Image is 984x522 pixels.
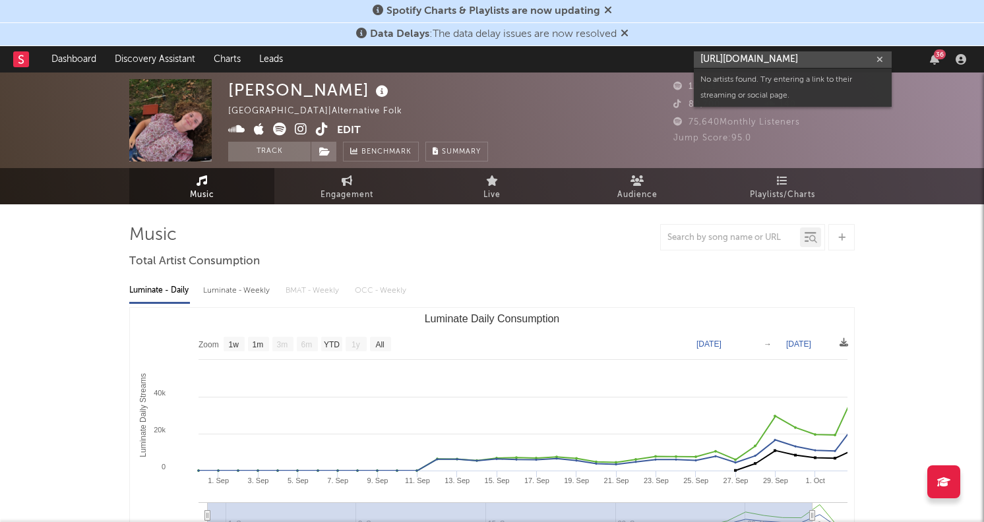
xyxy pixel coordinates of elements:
[370,29,429,40] span: Data Delays
[673,100,720,109] span: 80,700
[154,389,166,397] text: 40k
[673,134,751,142] span: Jump Score: 95.0
[696,339,722,349] text: [DATE]
[425,313,560,324] text: Luminate Daily Consumption
[483,187,501,203] span: Live
[564,477,589,484] text: 19. Sep
[683,477,708,484] text: 25. Sep
[763,477,788,484] text: 29. Sep
[253,340,264,349] text: 1m
[405,477,430,484] text: 11. Sep
[694,51,892,68] input: Search for artists
[288,477,309,484] text: 5. Sep
[324,340,340,349] text: YTD
[228,142,311,161] button: Track
[190,187,214,203] span: Music
[445,477,470,484] text: 13. Sep
[361,144,412,160] span: Benchmark
[934,49,946,59] div: 36
[644,477,669,484] text: 23. Sep
[425,142,488,161] button: Summary
[129,168,274,204] a: Music
[250,46,292,72] a: Leads
[138,373,148,457] text: Luminate Daily Streams
[228,79,392,101] div: [PERSON_NAME]
[274,168,419,204] a: Engagement
[617,187,658,203] span: Audience
[786,339,811,349] text: [DATE]
[228,103,417,119] div: [GEOGRAPHIC_DATA] | Alternative Folk
[694,69,892,107] div: No artists found. Try entering a link to their streaming or social page.
[337,123,361,139] button: Edit
[524,477,549,484] text: 17. Sep
[604,477,629,484] text: 21. Sep
[162,463,166,471] text: 0
[199,340,219,349] text: Zoom
[764,339,772,349] text: →
[621,29,629,40] span: Dismiss
[930,54,939,65] button: 36
[806,477,825,484] text: 1. Oct
[442,148,481,156] span: Summary
[277,340,288,349] text: 3m
[661,233,800,243] input: Search by song name or URL
[375,340,384,349] text: All
[229,340,239,349] text: 1w
[42,46,106,72] a: Dashboard
[129,279,190,302] div: Luminate - Daily
[485,477,510,484] text: 15. Sep
[604,6,612,16] span: Dismiss
[301,340,313,349] text: 6m
[321,187,373,203] span: Engagement
[208,477,229,484] text: 1. Sep
[343,142,419,161] a: Benchmark
[204,46,250,72] a: Charts
[367,477,388,484] text: 9. Sep
[750,187,815,203] span: Playlists/Charts
[386,6,600,16] span: Spotify Charts & Playlists are now updating
[673,118,800,127] span: 75,640 Monthly Listeners
[723,477,749,484] text: 27. Sep
[673,82,716,91] span: 12,911
[106,46,204,72] a: Discovery Assistant
[419,168,565,204] a: Live
[370,29,617,40] span: : The data delay issues are now resolved
[203,279,272,302] div: Luminate - Weekly
[327,477,348,484] text: 7. Sep
[710,168,855,204] a: Playlists/Charts
[352,340,360,349] text: 1y
[154,426,166,434] text: 20k
[565,168,710,204] a: Audience
[248,477,269,484] text: 3. Sep
[129,254,260,270] span: Total Artist Consumption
